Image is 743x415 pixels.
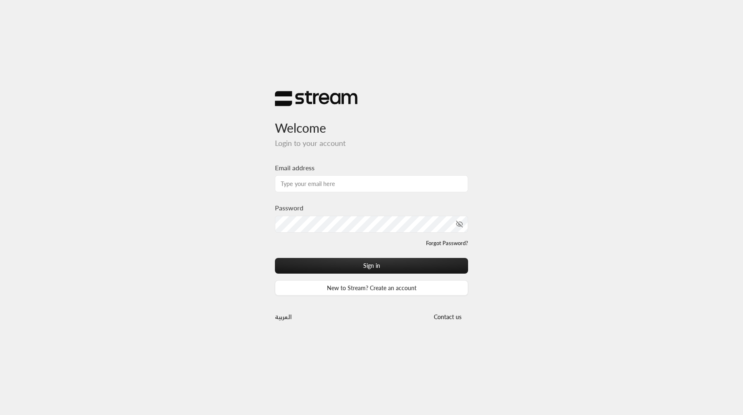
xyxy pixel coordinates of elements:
a: New to Stream? Create an account [275,280,468,296]
a: العربية [275,309,292,324]
button: toggle password visibility [452,217,466,231]
h3: Welcome [275,107,468,135]
button: Contact us [427,309,468,324]
button: Sign in [275,258,468,273]
h5: Login to your account [275,139,468,148]
input: Type your email here [275,175,468,192]
a: Contact us [427,313,468,320]
label: Password [275,203,303,213]
img: Stream Logo [275,91,357,107]
a: Forgot Password? [426,239,468,248]
label: Email address [275,163,315,173]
